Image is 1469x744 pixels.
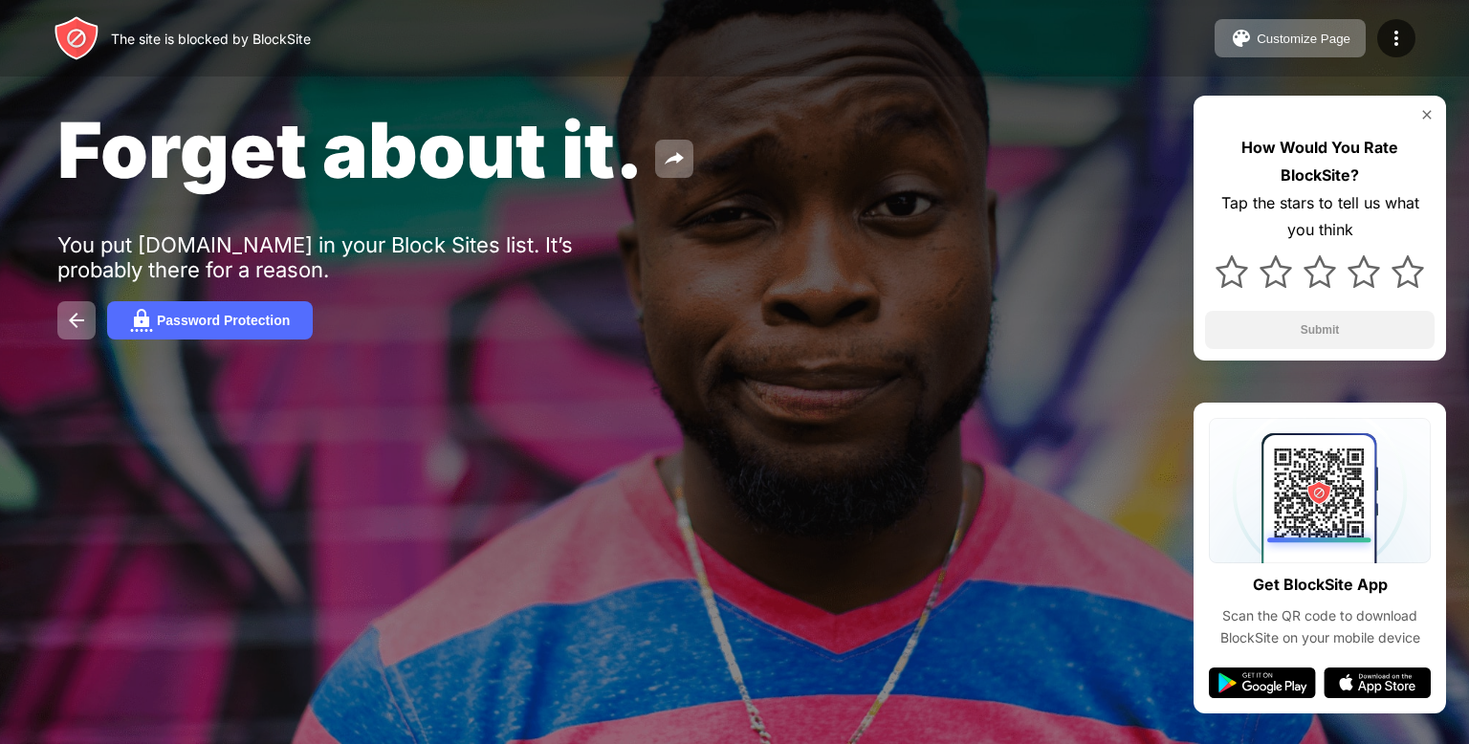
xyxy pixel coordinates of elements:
[1392,255,1424,288] img: star.svg
[1215,19,1366,57] button: Customize Page
[1209,418,1431,563] img: qrcode.svg
[1348,255,1380,288] img: star.svg
[111,31,311,47] div: The site is blocked by BlockSite
[57,232,648,282] div: You put [DOMAIN_NAME] in your Block Sites list. It’s probably there for a reason.
[1324,667,1431,698] img: app-store.svg
[57,103,644,196] span: Forget about it.
[1385,27,1408,50] img: menu-icon.svg
[107,301,313,339] button: Password Protection
[1253,571,1388,599] div: Get BlockSite App
[130,309,153,332] img: password.svg
[1209,667,1316,698] img: google-play.svg
[1257,32,1350,46] div: Customize Page
[1205,134,1435,189] div: How Would You Rate BlockSite?
[1260,255,1292,288] img: star.svg
[1419,107,1435,122] img: rate-us-close.svg
[1209,605,1431,648] div: Scan the QR code to download BlockSite on your mobile device
[157,313,290,328] div: Password Protection
[1230,27,1253,50] img: pallet.svg
[54,15,99,61] img: header-logo.svg
[1304,255,1336,288] img: star.svg
[663,147,686,170] img: share.svg
[1205,311,1435,349] button: Submit
[1205,189,1435,245] div: Tap the stars to tell us what you think
[65,309,88,332] img: back.svg
[1216,255,1248,288] img: star.svg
